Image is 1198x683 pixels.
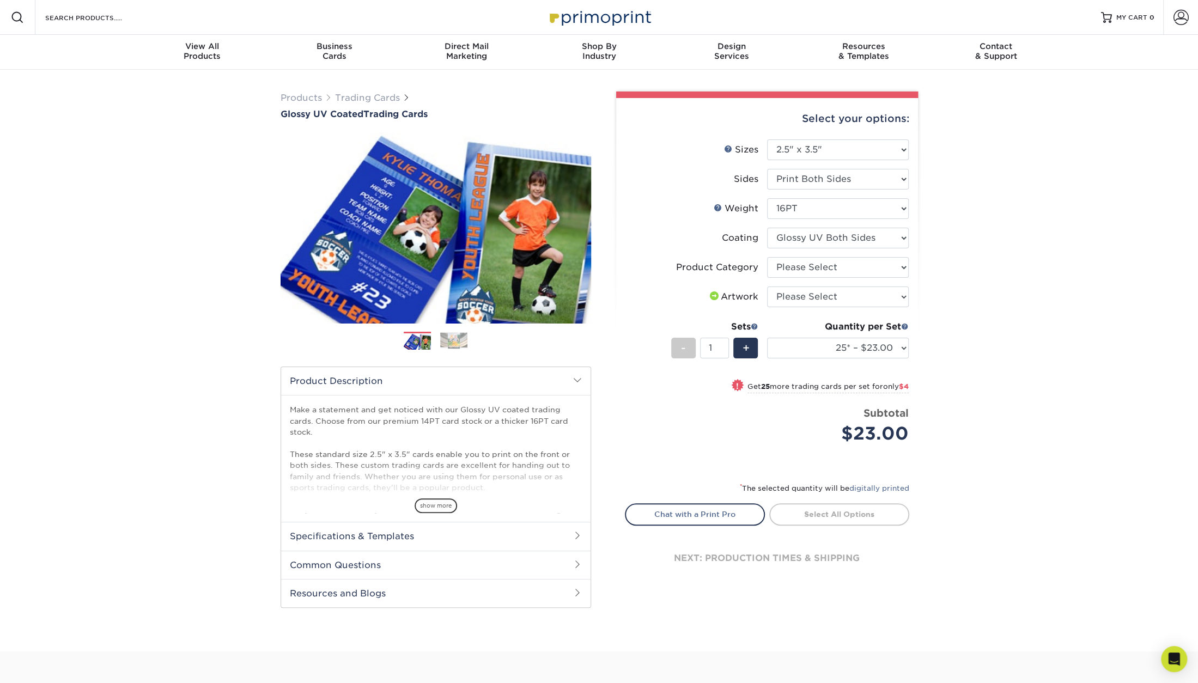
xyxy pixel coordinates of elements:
small: Get more trading cards per set for [747,382,909,393]
img: Primoprint [545,5,654,29]
div: Coating [722,231,758,245]
h1: Trading Cards [281,109,591,119]
a: Glossy UV CoatedTrading Cards [281,109,591,119]
h2: Resources and Blogs [281,579,591,607]
h2: Specifications & Templates [281,522,591,550]
span: - [681,340,686,356]
a: digitally printed [849,484,909,492]
a: Resources& Templates [798,35,930,70]
span: ! [736,380,739,392]
span: Resources [798,41,930,51]
span: Contact [930,41,1062,51]
div: & Support [930,41,1062,61]
img: Trading Cards 02 [440,332,467,349]
div: Industry [533,41,665,61]
a: DesignServices [665,35,798,70]
a: Chat with a Print Pro [625,503,765,525]
div: Sizes [724,143,758,156]
input: SEARCH PRODUCTS..... [44,11,150,24]
span: $4 [899,382,909,391]
img: Glossy UV Coated 01 [281,120,591,335]
a: Shop ByIndustry [533,35,665,70]
div: Sets [671,320,758,333]
div: Open Intercom Messenger [1161,646,1187,672]
a: Direct MailMarketing [400,35,533,70]
div: Services [665,41,798,61]
span: + [742,340,749,356]
a: Products [281,93,322,103]
div: Cards [268,41,400,61]
div: Select your options: [625,98,909,139]
div: Product Category [676,261,758,274]
span: Shop By [533,41,665,51]
a: Select All Options [769,503,909,525]
a: BusinessCards [268,35,400,70]
a: Trading Cards [335,93,400,103]
div: Products [136,41,269,61]
div: Quantity per Set [767,320,909,333]
div: Marketing [400,41,533,61]
strong: Subtotal [863,407,909,419]
strong: 25 [761,382,770,391]
span: only [883,382,909,391]
span: 0 [1150,14,1154,21]
span: Design [665,41,798,51]
span: Glossy UV Coated [281,109,363,119]
span: Business [268,41,400,51]
div: Sides [734,173,758,186]
span: View All [136,41,269,51]
span: Direct Mail [400,41,533,51]
span: show more [415,498,457,513]
h2: Product Description [281,367,591,395]
div: Weight [714,202,758,215]
div: $23.00 [775,420,909,447]
span: MY CART [1116,13,1147,22]
small: The selected quantity will be [740,484,909,492]
div: Artwork [708,290,758,303]
a: Contact& Support [930,35,1062,70]
a: View AllProducts [136,35,269,70]
h2: Common Questions [281,551,591,579]
div: & Templates [798,41,930,61]
img: Trading Cards 01 [404,332,431,351]
p: Make a statement and get noticed with our Glossy UV coated trading cards. Choose from our premium... [290,404,582,538]
div: next: production times & shipping [625,526,909,591]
